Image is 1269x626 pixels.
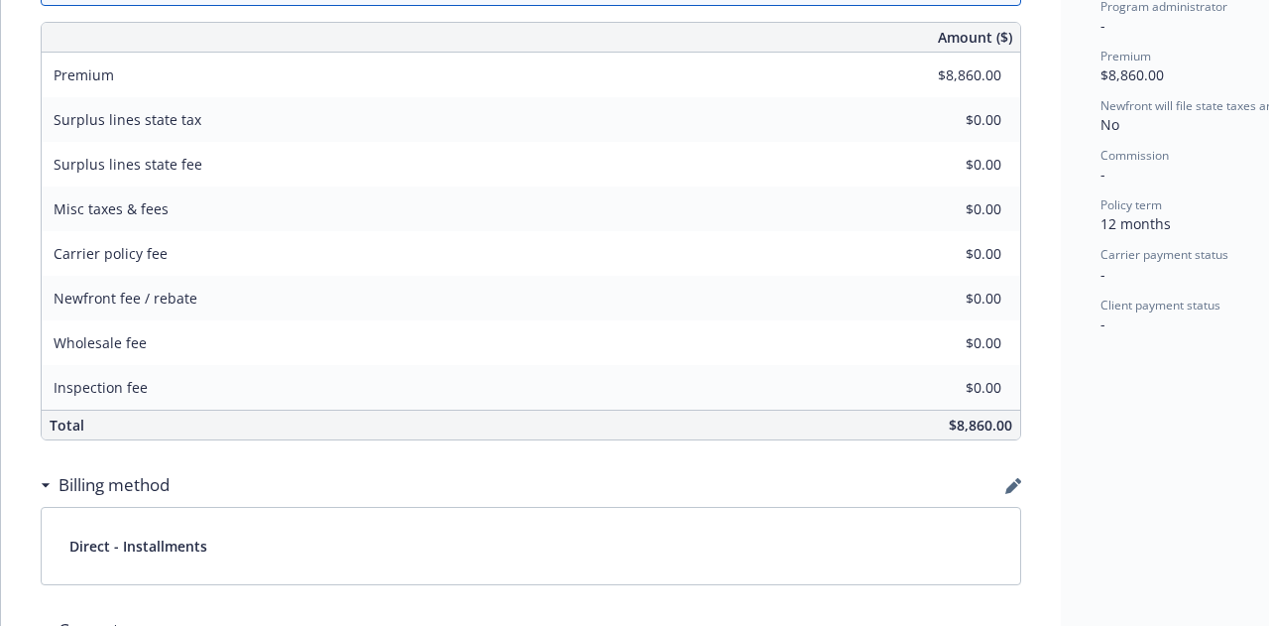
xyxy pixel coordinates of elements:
span: $8,860.00 [1100,65,1164,84]
span: Surplus lines state tax [54,110,201,129]
span: Newfront fee / rebate [54,289,197,308]
div: Billing method [41,472,170,498]
span: Premium [54,65,114,84]
div: Direct - Installments [42,508,1020,584]
span: Total [50,416,84,435]
input: 0.00 [884,328,1013,358]
span: - [1100,314,1105,333]
span: Commission [1100,147,1169,164]
span: Carrier payment status [1100,246,1228,263]
span: Wholesale fee [54,333,147,352]
span: Policy term [1100,196,1162,213]
h3: Billing method [58,472,170,498]
span: No [1100,115,1119,134]
span: Carrier policy fee [54,244,168,263]
span: $8,860.00 [949,416,1012,435]
span: 12 months [1100,214,1171,233]
span: Client payment status [1100,297,1220,313]
span: Amount ($) [938,27,1012,48]
span: Inspection fee [54,378,148,397]
input: 0.00 [884,150,1013,180]
input: 0.00 [884,239,1013,269]
input: 0.00 [884,284,1013,313]
input: 0.00 [884,194,1013,224]
span: - [1100,265,1105,284]
span: Premium [1100,48,1151,64]
input: 0.00 [884,105,1013,135]
input: 0.00 [884,373,1013,403]
span: - [1100,165,1105,184]
span: Surplus lines state fee [54,155,202,174]
input: 0.00 [884,61,1013,90]
span: - [1100,16,1105,35]
span: Misc taxes & fees [54,199,169,218]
